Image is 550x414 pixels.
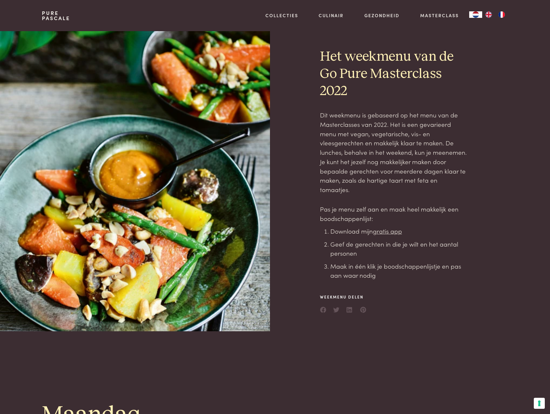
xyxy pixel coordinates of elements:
a: EN [482,11,495,18]
p: Dit weekmenu is gebaseerd op het menu van de Masterclasses van 2022. Het is een gevarieerd menu m... [320,110,469,194]
a: Masterclass [420,12,459,19]
ul: Language list [482,11,508,18]
a: Collecties [265,12,298,19]
p: Pas je menu zelf aan en maak heel makkelijk een boodschappenlijst: [320,204,469,223]
span: Weekmenu delen [320,294,367,300]
a: FR [495,11,508,18]
a: PurePascale [42,10,70,21]
aside: Language selected: Nederlands [469,11,508,18]
a: Gezondheid [364,12,399,19]
li: Download mijn [330,226,469,236]
a: NL [469,11,482,18]
li: Maak in één klik je boodschappenlijstje en pas aan waar nodig [330,262,469,280]
div: Language [469,11,482,18]
button: Uw voorkeuren voor toestemming voor trackingtechnologieën [534,398,545,409]
a: gratis app [373,226,402,235]
li: Geef de gerechten in die je wilt en het aantal personen [330,239,469,258]
h2: Het weekmenu van de Go Pure Masterclass 2022 [320,48,469,100]
a: Culinair [319,12,344,19]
